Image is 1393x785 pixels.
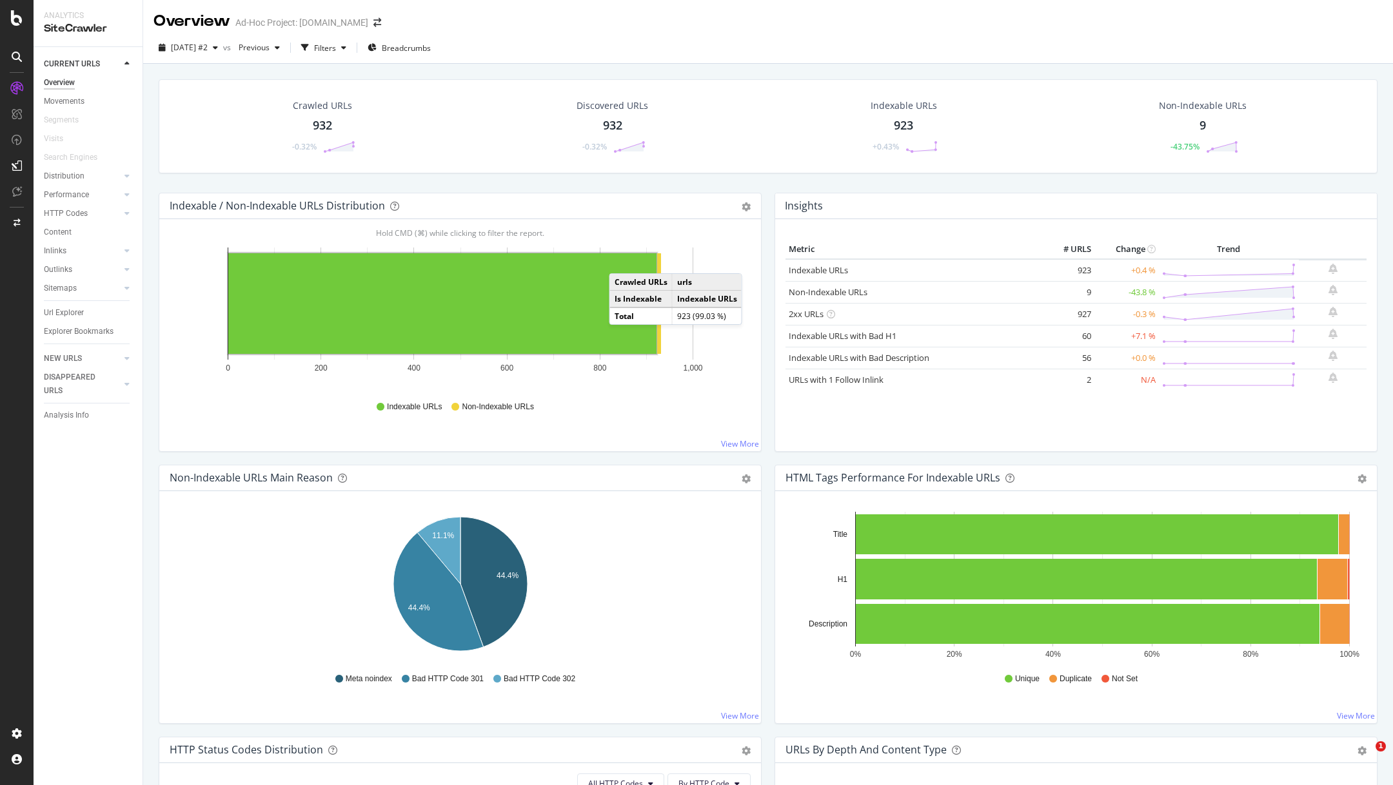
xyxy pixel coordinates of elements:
[721,438,759,449] a: View More
[1112,674,1138,684] span: Not Set
[44,57,100,71] div: CURRENT URLS
[1094,281,1159,303] td: -43.8 %
[1358,474,1367,483] div: gear
[873,141,899,152] div: +0.43%
[44,95,84,108] div: Movements
[742,202,751,211] div: gear
[44,263,72,276] div: Outlinks
[296,37,351,58] button: Filters
[44,325,114,338] div: Explorer Bookmarks
[1015,674,1040,684] span: Unique
[44,188,89,202] div: Performance
[44,371,121,398] a: DISAPPEARED URLS
[373,18,381,27] div: arrow-right-arrow-left
[1144,650,1160,659] text: 60%
[1337,710,1375,721] a: View More
[1243,650,1258,659] text: 80%
[785,471,1000,484] div: HTML Tags Performance for Indexable URLs
[742,474,751,483] div: gear
[44,409,133,422] a: Analysis Info
[789,330,896,342] a: Indexable URLs with Bad H1
[504,674,575,684] span: Bad HTTP Code 302
[850,650,862,659] text: 0%
[789,264,848,276] a: Indexable URLs
[610,274,673,291] td: Crawled URLs
[293,99,352,112] div: Crawled URLs
[1329,264,1338,274] div: bell-plus
[44,226,72,239] div: Content
[171,42,208,53] span: 2025 Sep. 2nd #2
[1376,741,1386,751] span: 1
[593,363,606,373] text: 800
[1094,240,1159,259] th: Change
[44,21,132,36] div: SiteCrawler
[432,531,454,540] text: 11.1%
[235,16,368,29] div: Ad-Hoc Project: [DOMAIN_NAME]
[44,352,82,365] div: NEW URLS
[785,197,823,215] h4: Insights
[44,132,63,146] div: Visits
[947,650,962,659] text: 20%
[44,263,121,276] a: Outlinks
[610,291,673,308] td: Is Indexable
[44,409,89,422] div: Analysis Info
[603,117,622,134] div: 932
[387,402,442,412] span: Indexable URLs
[408,363,420,373] text: 400
[315,363,328,373] text: 200
[44,207,121,220] a: HTTP Codes
[789,286,867,298] a: Non-Indexable URLs
[44,282,121,295] a: Sitemaps
[721,710,759,721] a: View More
[170,471,333,484] div: Non-Indexable URLs Main Reason
[44,170,84,183] div: Distribution
[313,117,332,134] div: 932
[44,188,121,202] a: Performance
[672,274,742,291] td: urls
[44,306,133,320] a: Url Explorer
[153,37,223,58] button: [DATE] #2
[44,57,121,71] a: CURRENT URLS
[44,76,75,90] div: Overview
[223,42,233,53] span: vs
[44,151,97,164] div: Search Engines
[785,512,1367,661] svg: A chart.
[1043,369,1094,391] td: 2
[1043,240,1094,259] th: # URLS
[44,352,121,365] a: NEW URLS
[44,10,132,21] div: Analytics
[838,575,848,584] text: H1
[1043,325,1094,347] td: 60
[785,240,1043,259] th: Metric
[44,151,110,164] a: Search Engines
[44,207,88,220] div: HTTP Codes
[44,306,84,320] div: Url Explorer
[789,352,929,363] a: Indexable URLs with Bad Description
[1043,259,1094,282] td: 923
[672,291,742,308] td: Indexable URLs
[1329,285,1338,295] div: bell-plus
[362,37,436,58] button: Breadcrumbs
[500,363,513,373] text: 600
[742,746,751,755] div: gear
[44,95,133,108] a: Movements
[1043,347,1094,369] td: 56
[1094,325,1159,347] td: +7.1 %
[1094,303,1159,325] td: -0.3 %
[1094,259,1159,282] td: +0.4 %
[226,363,230,373] text: 0
[1043,303,1094,325] td: 927
[1045,650,1061,659] text: 40%
[314,43,336,53] div: Filters
[462,402,533,412] span: Non-Indexable URLs
[1349,741,1380,772] iframe: Intercom live chat
[1329,373,1338,383] div: bell-plus
[170,512,751,661] svg: A chart.
[292,141,317,152] div: -0.32%
[44,371,109,398] div: DISAPPEARED URLS
[610,307,673,324] td: Total
[170,199,385,212] div: Indexable / Non-Indexable URLs Distribution
[44,170,121,183] a: Distribution
[233,37,285,58] button: Previous
[582,141,607,152] div: -0.32%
